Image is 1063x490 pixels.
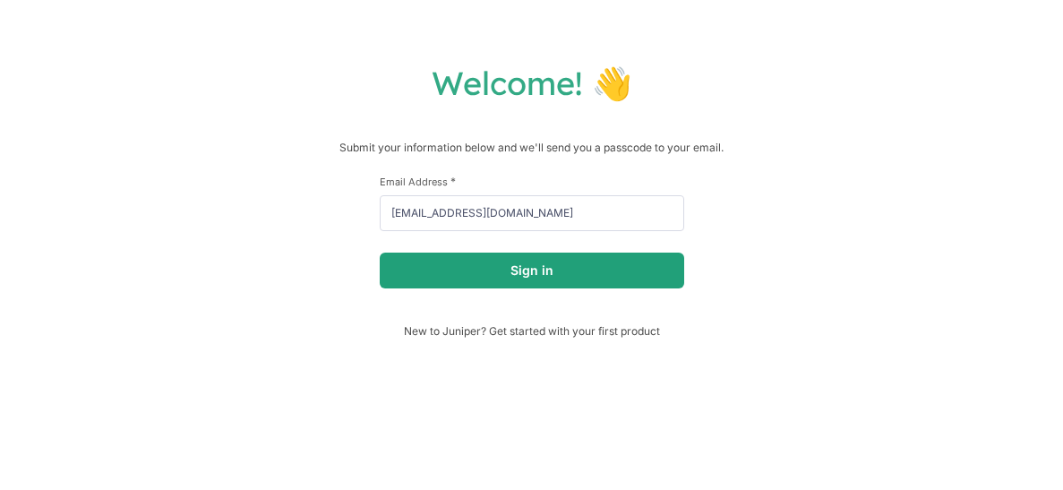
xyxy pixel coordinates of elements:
input: email@example.com [380,195,684,231]
span: New to Juniper? Get started with your first product [380,324,684,338]
h1: Welcome! 👋 [18,63,1045,103]
button: Sign in [380,253,684,288]
span: This field is required. [450,175,456,188]
p: Submit your information below and we'll send you a passcode to your email. [18,139,1045,157]
label: Email Address [380,175,684,188]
